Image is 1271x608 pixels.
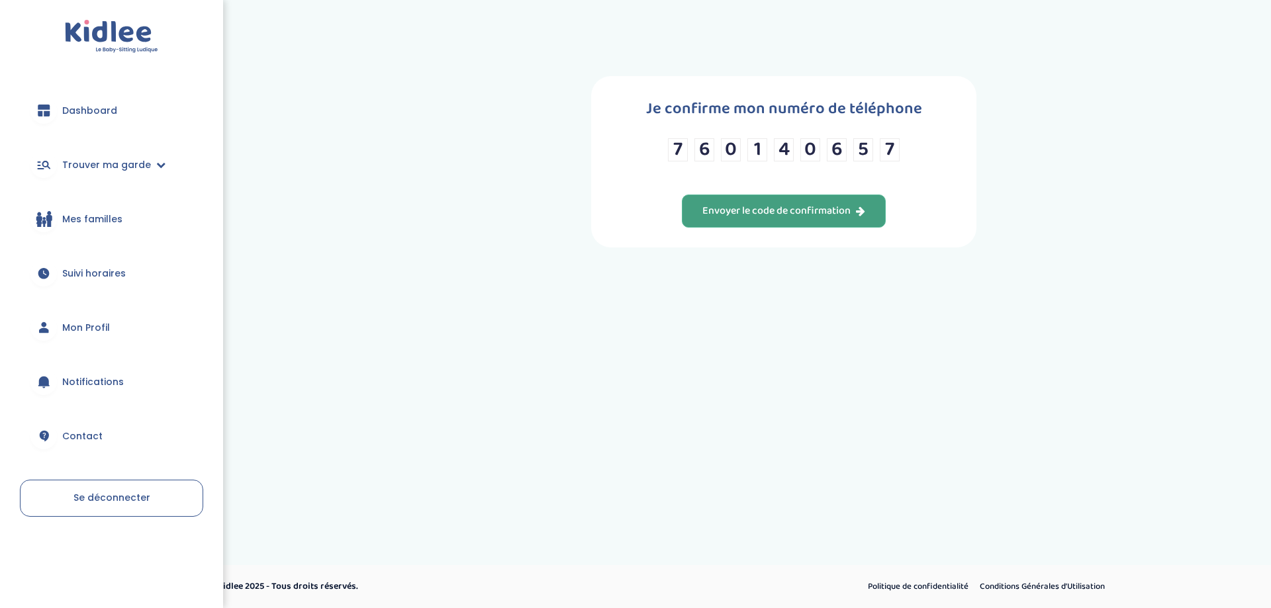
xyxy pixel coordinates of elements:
[62,104,117,118] span: Dashboard
[62,375,124,389] span: Notifications
[62,321,110,335] span: Mon Profil
[702,204,865,219] div: Envoyer le code de confirmation
[20,141,203,189] a: Trouver ma garde
[20,304,203,351] a: Mon Profil
[65,20,158,54] img: logo.svg
[20,480,203,517] a: Se déconnecter
[975,578,1109,595] a: Conditions Générales d’Utilisation
[62,267,126,281] span: Suivi horaires
[20,195,203,243] a: Mes familles
[73,491,150,504] span: Se déconnecter
[209,580,692,593] p: © Kidlee 2025 - Tous droits réservés.
[20,358,203,406] a: Notifications
[863,578,973,595] a: Politique de confidentialité
[20,412,203,460] a: Contact
[20,87,203,134] a: Dashboard
[682,195,886,228] button: Envoyer le code de confirmation
[62,158,151,172] span: Trouver ma garde
[20,249,203,297] a: Suivi horaires
[646,96,922,122] h1: Je confirme mon numéro de téléphone
[62,212,122,226] span: Mes familles
[62,429,103,443] span: Contact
